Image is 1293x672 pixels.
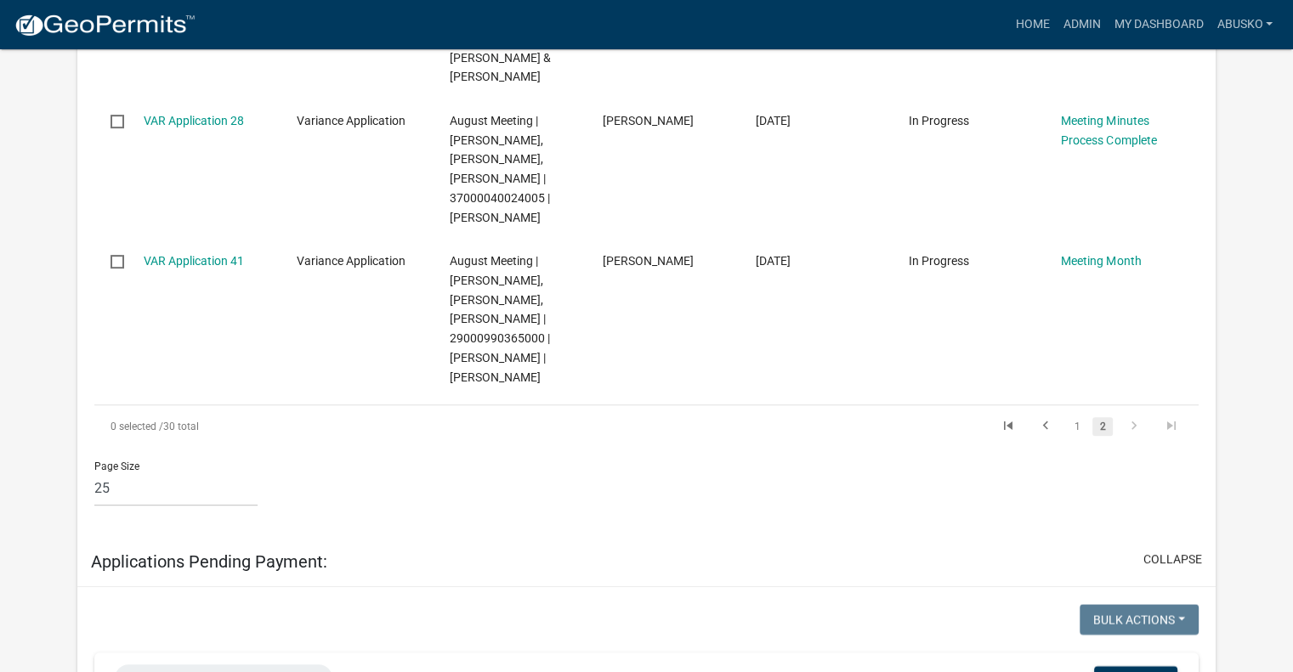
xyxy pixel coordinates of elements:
[297,254,405,268] span: Variance Application
[1061,114,1156,147] a: Meeting Minutes Process Complete
[908,254,968,268] span: In Progress
[450,254,550,384] span: August Meeting | Amy Busko, Christopher LeClair, Kyle Westergard | 29000990365000 | DAVID CORDES ...
[144,114,244,127] a: VAR Application 28
[1155,417,1188,436] a: go to last page
[91,551,327,572] h5: Applications Pending Payment:
[755,114,790,127] span: 01/03/2025
[992,417,1024,436] a: go to first page
[1107,8,1210,41] a: My Dashboard
[1029,417,1062,436] a: go to previous page
[94,405,530,448] div: 30 total
[602,254,693,268] span: Dave Cordes
[1064,412,1090,441] li: page 1
[1061,254,1141,268] a: Meeting Month
[297,114,405,127] span: Variance Application
[1080,604,1199,635] button: Bulk Actions
[1090,412,1115,441] li: page 2
[1092,417,1113,436] a: 2
[1118,417,1150,436] a: go to next page
[908,114,968,127] span: In Progress
[144,254,244,268] a: VAR Application 41
[111,421,163,432] span: 0 selected /
[602,114,693,127] span: brian olson
[1056,8,1107,41] a: Admin
[450,114,550,224] span: August Meeting | Amy Busko, Christopher LeClair, Kyle Westergard | 37000040024005 | BRIAN T OLSON
[1008,8,1056,41] a: Home
[1143,551,1202,568] button: collapse
[1210,8,1279,41] a: abusko
[1067,417,1087,436] a: 1
[755,254,790,268] span: 07/30/2024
